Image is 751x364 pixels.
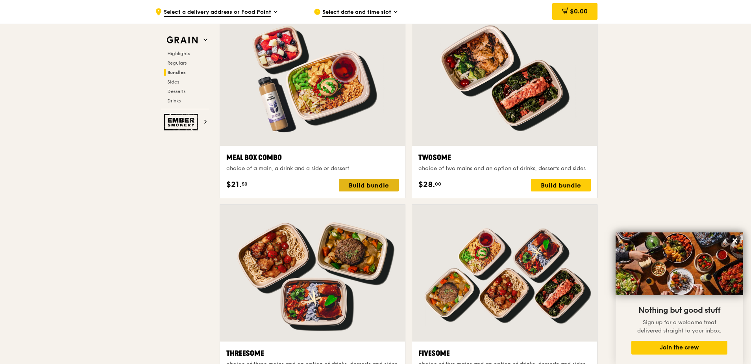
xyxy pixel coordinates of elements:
img: DSC07876-Edit02-Large.jpeg [616,232,743,295]
div: choice of two mains and an option of drinks, desserts and sides [418,165,591,173]
span: Sign up for a welcome treat delivered straight to your inbox. [637,319,721,334]
div: Twosome [418,152,591,163]
span: Desserts [167,89,185,94]
span: Nothing but good stuff [638,306,720,315]
span: Highlights [167,51,190,56]
span: $0.00 [570,7,588,15]
span: 00 [435,181,441,187]
button: Close [729,234,741,247]
span: 50 [242,181,248,187]
button: Join the crew [631,341,727,355]
span: Sides [167,79,179,85]
span: Select date and time slot [322,8,391,17]
span: $21. [226,179,242,191]
span: Bundles [167,70,186,75]
span: $28. [418,179,435,191]
div: choice of a main, a drink and a side or dessert [226,165,399,173]
span: Select a delivery address or Food Point [164,8,271,17]
img: Ember Smokery web logo [164,114,200,130]
div: Fivesome [418,348,591,359]
div: Build bundle [531,179,591,191]
span: Regulars [167,60,187,66]
div: Build bundle [339,179,399,191]
div: Meal Box Combo [226,152,399,163]
img: Grain web logo [164,33,200,47]
div: Threesome [226,348,399,359]
span: Drinks [167,98,181,104]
